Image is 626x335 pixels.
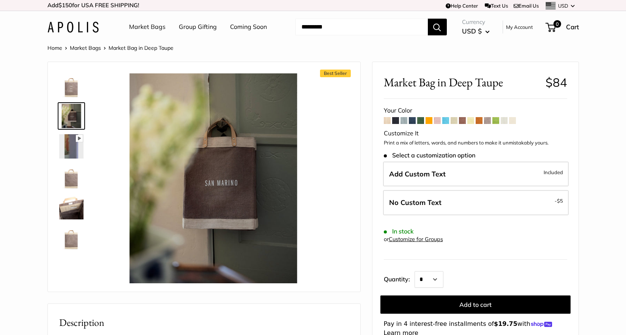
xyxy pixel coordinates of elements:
[446,3,478,9] a: Help Center
[179,21,217,33] a: Group Gifting
[384,105,567,116] div: Your Color
[485,3,508,9] a: Text Us
[58,2,72,9] span: $150
[59,104,84,128] img: Market Bag in Deep Taupe
[462,25,490,37] button: USD $
[109,73,318,283] img: Market Bag in Deep Taupe
[58,163,85,191] a: Market Bag in Deep Taupe
[59,225,84,250] img: Market Bag in Deep Taupe
[389,198,442,207] span: No Custom Text
[129,21,166,33] a: Market Bags
[506,22,533,32] a: My Account
[555,196,563,205] span: -
[59,73,84,98] img: Market Bag in Deep Taupe
[384,152,475,159] span: Select a customization option
[384,128,567,139] div: Customize It
[383,162,569,187] label: Add Custom Text
[47,22,99,33] img: Apolis
[295,19,428,35] input: Search...
[428,19,447,35] button: Search
[462,17,490,27] span: Currency
[384,75,540,89] span: Market Bag in Deep Taupe
[59,134,84,159] img: Market Bag in Deep Taupe
[389,236,443,243] a: Customize for Groups
[553,20,561,28] span: 0
[384,228,414,235] span: In stock
[384,139,567,147] p: Print a mix of letters, words, and numbers to make it unmistakably yours.
[47,44,62,51] a: Home
[383,190,569,215] label: Leave Blank
[230,21,267,33] a: Coming Soon
[384,234,443,245] div: or
[557,198,563,204] span: $5
[58,133,85,160] a: Market Bag in Deep Taupe
[566,23,579,31] span: Cart
[558,3,568,9] span: USD
[58,72,85,99] a: Market Bag in Deep Taupe
[58,224,85,251] a: Market Bag in Deep Taupe
[544,168,563,177] span: Included
[59,195,84,219] img: Market Bag in Deep Taupe
[320,70,351,77] span: Best Seller
[70,44,101,51] a: Market Bags
[58,102,85,130] a: Market Bag in Deep Taupe
[546,21,579,33] a: 0 Cart
[384,269,415,288] label: Quantity:
[462,27,482,35] span: USD $
[514,3,539,9] a: Email Us
[47,43,173,53] nav: Breadcrumb
[546,75,567,90] span: $84
[59,315,349,330] h2: Description
[380,295,571,314] button: Add to cart
[389,170,446,178] span: Add Custom Text
[109,44,173,51] span: Market Bag in Deep Taupe
[58,194,85,221] a: Market Bag in Deep Taupe
[59,165,84,189] img: Market Bag in Deep Taupe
